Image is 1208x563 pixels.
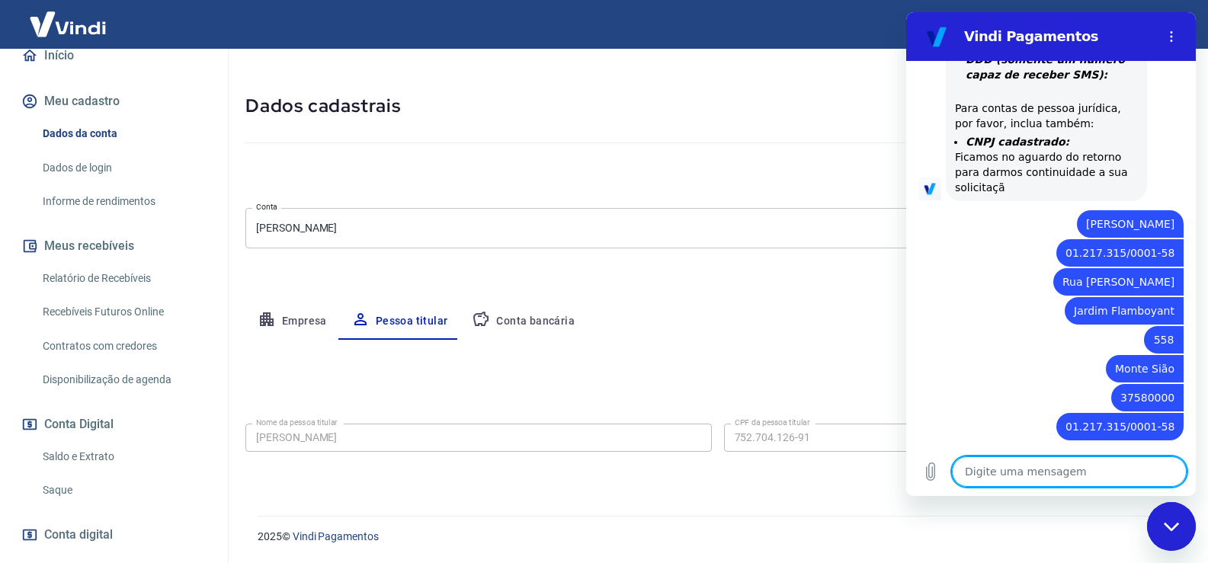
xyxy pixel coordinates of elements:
[256,201,277,213] label: Conta
[37,186,210,217] a: Informe de rendimentos
[37,331,210,362] a: Contratos com credores
[1147,502,1196,551] iframe: Botão para abrir a janela de mensagens, conversa em andamento
[18,85,210,118] button: Meu cadastro
[339,303,460,340] button: Pessoa titular
[735,417,810,428] label: CPF da pessoa titular
[18,229,210,263] button: Meus recebíveis
[258,529,1171,545] p: 2025 ©
[245,208,1190,248] div: [PERSON_NAME]
[18,408,210,441] button: Conta Digital
[44,524,113,545] span: Conta digital
[906,12,1196,496] iframe: Janela de mensagens
[256,417,338,428] label: Nome da pessoa titular
[245,94,1190,118] h5: Dados cadastrais
[18,1,117,47] img: Vindi
[37,118,210,149] a: Dados da conta
[245,303,339,340] button: Empresa
[460,303,587,340] button: Conta bancária
[293,530,379,542] a: Vindi Pagamentos
[37,152,210,184] a: Dados de login
[18,39,210,72] a: Início
[1135,11,1190,39] button: Sair
[37,364,210,395] a: Disponibilização de agenda
[37,441,210,472] a: Saldo e Extrato
[37,263,210,294] a: Relatório de Recebíveis
[37,475,210,506] a: Saque
[18,518,210,552] a: Conta digital
[37,296,210,328] a: Recebíveis Futuros Online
